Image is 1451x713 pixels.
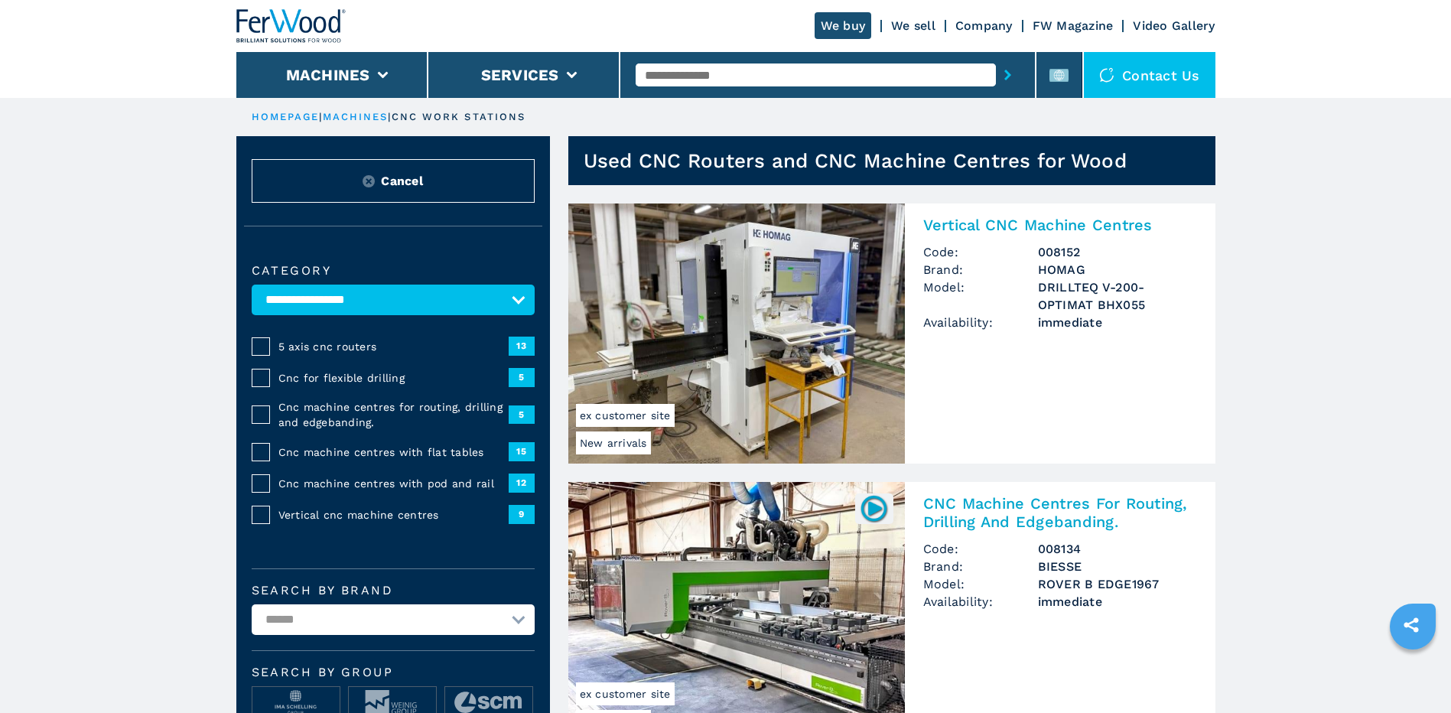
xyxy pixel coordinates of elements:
span: | [388,111,391,122]
span: 15 [509,442,535,461]
span: immediate [1038,314,1197,331]
a: We buy [815,12,872,39]
img: 008134 [859,493,889,523]
span: Model: [923,575,1038,593]
span: New arrivals [576,431,651,454]
span: Code: [923,540,1038,558]
img: Ferwood [236,9,346,43]
span: Search by group [252,666,535,679]
span: 9 [509,505,535,523]
span: Brand: [923,558,1038,575]
h2: CNC Machine Centres For Routing, Drilling And Edgebanding. [923,494,1197,531]
h3: DRILLTEQ V-200-OPTIMAT BHX055 [1038,278,1197,314]
span: Vertical cnc machine centres [278,507,509,523]
span: | [319,111,322,122]
h3: BIESSE [1038,558,1197,575]
a: machines [323,111,389,122]
span: Availability: [923,593,1038,610]
span: Brand: [923,261,1038,278]
button: Machines [286,66,370,84]
span: 5 [509,368,535,386]
a: sharethis [1392,606,1430,644]
a: Video Gallery [1133,18,1215,33]
span: immediate [1038,593,1197,610]
span: 5 axis cnc routers [278,339,509,354]
span: 5 [509,405,535,424]
span: ex customer site [576,682,675,705]
span: ex customer site [576,404,675,427]
a: Vertical CNC Machine Centres HOMAG DRILLTEQ V-200-OPTIMAT BHX055New arrivalsex customer siteVerti... [568,203,1215,464]
h1: Used CNC Routers and CNC Machine Centres for Wood [584,148,1127,173]
div: Contact us [1084,52,1215,98]
span: Cnc machine centres with flat tables [278,444,509,460]
h3: 008152 [1038,243,1197,261]
p: cnc work stations [392,110,526,124]
span: Model: [923,278,1038,314]
span: Cnc machine centres with pod and rail [278,476,509,491]
span: Cancel [381,172,423,190]
a: FW Magazine [1033,18,1114,33]
span: 12 [509,474,535,492]
label: Search by brand [252,584,535,597]
a: Company [955,18,1013,33]
span: Cnc machine centres for routing, drilling and edgebanding. [278,399,509,430]
label: Category [252,265,535,277]
img: Reset [363,175,375,187]
h3: 008134 [1038,540,1197,558]
button: submit-button [996,57,1020,93]
span: Availability: [923,314,1038,331]
img: Vertical CNC Machine Centres HOMAG DRILLTEQ V-200-OPTIMAT BHX055 [568,203,905,464]
img: Contact us [1099,67,1114,83]
button: ResetCancel [252,159,535,203]
span: Code: [923,243,1038,261]
button: Services [481,66,559,84]
iframe: Chat [1386,644,1440,702]
a: We sell [891,18,935,33]
h2: Vertical CNC Machine Centres [923,216,1197,234]
span: 13 [509,337,535,355]
span: Cnc for flexible drilling [278,370,509,386]
h3: HOMAG [1038,261,1197,278]
a: HOMEPAGE [252,111,320,122]
h3: ROVER B EDGE1967 [1038,575,1197,593]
